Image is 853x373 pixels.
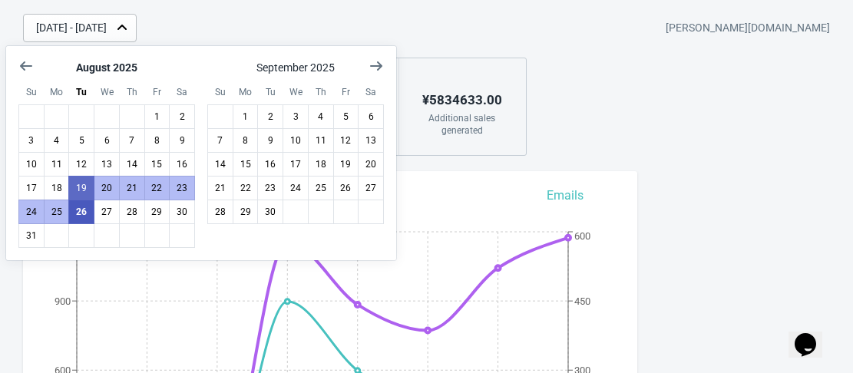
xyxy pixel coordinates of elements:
[308,176,334,200] button: September 25 2025
[283,176,309,200] button: September 24 2025
[144,176,170,200] button: August 22 2025
[207,200,233,224] button: September 28 2025
[257,200,283,224] button: September 30 2025
[94,200,120,224] button: August 27 2025
[283,152,309,177] button: September 17 2025
[144,79,170,105] div: Friday
[207,128,233,153] button: September 7 2025
[358,104,384,129] button: September 6 2025
[574,295,590,307] tspan: 450
[169,200,195,224] button: August 30 2025
[257,176,283,200] button: September 23 2025
[44,79,70,105] div: Monday
[233,79,259,105] div: Monday
[207,152,233,177] button: September 14 2025
[144,104,170,129] button: August 1 2025
[18,79,45,105] div: Sunday
[333,128,359,153] button: September 12 2025
[119,152,145,177] button: August 14 2025
[358,79,384,105] div: Saturday
[18,176,45,200] button: August 17 2025
[257,79,283,105] div: Tuesday
[257,152,283,177] button: September 16 2025
[44,152,70,177] button: August 11 2025
[144,128,170,153] button: August 8 2025
[94,79,120,105] div: Wednesday
[94,152,120,177] button: August 13 2025
[18,223,45,248] button: August 31 2025
[44,200,70,224] button: August 25 2025
[233,128,259,153] button: September 8 2025
[308,104,334,129] button: September 4 2025
[789,312,838,358] iframe: chat widget
[119,128,145,153] button: August 7 2025
[415,112,509,137] div: Additional sales generated
[257,104,283,129] button: September 2 2025
[68,79,94,105] div: Tuesday
[233,200,259,224] button: September 29 2025
[169,128,195,153] button: August 9 2025
[144,152,170,177] button: August 15 2025
[18,128,45,153] button: August 3 2025
[94,176,120,200] button: August 20 2025
[333,152,359,177] button: September 19 2025
[308,128,334,153] button: September 11 2025
[362,52,390,80] button: Show next month, October 2025
[283,79,309,105] div: Wednesday
[169,104,195,129] button: August 2 2025
[358,176,384,200] button: September 27 2025
[12,52,40,80] button: Show previous month, July 2025
[169,176,195,200] button: August 23 2025
[333,79,359,105] div: Friday
[119,200,145,224] button: August 28 2025
[68,200,94,224] button: Today August 26 2025
[233,176,259,200] button: September 22 2025
[18,152,45,177] button: August 10 2025
[308,79,334,105] div: Thursday
[68,128,94,153] button: August 5 2025
[144,200,170,224] button: August 29 2025
[55,295,71,307] tspan: 900
[358,128,384,153] button: September 13 2025
[169,79,195,105] div: Saturday
[358,152,384,177] button: September 20 2025
[333,104,359,129] button: September 5 2025
[18,200,45,224] button: August 24 2025
[283,104,309,129] button: September 3 2025
[169,152,195,177] button: August 16 2025
[119,79,145,105] div: Thursday
[207,79,233,105] div: Sunday
[233,104,259,129] button: September 1 2025
[36,20,107,36] div: [DATE] - [DATE]
[68,152,94,177] button: August 12 2025
[94,128,120,153] button: August 6 2025
[68,176,94,200] button: August 19 2025
[257,128,283,153] button: September 9 2025
[44,128,70,153] button: August 4 2025
[207,176,233,200] button: September 21 2025
[574,230,590,242] tspan: 600
[283,128,309,153] button: September 10 2025
[333,176,359,200] button: September 26 2025
[233,152,259,177] button: September 15 2025
[415,87,509,112] div: ¥ 5834633.00
[666,15,830,42] div: [PERSON_NAME][DOMAIN_NAME]
[308,152,334,177] button: September 18 2025
[44,176,70,200] button: August 18 2025
[119,176,145,200] button: August 21 2025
